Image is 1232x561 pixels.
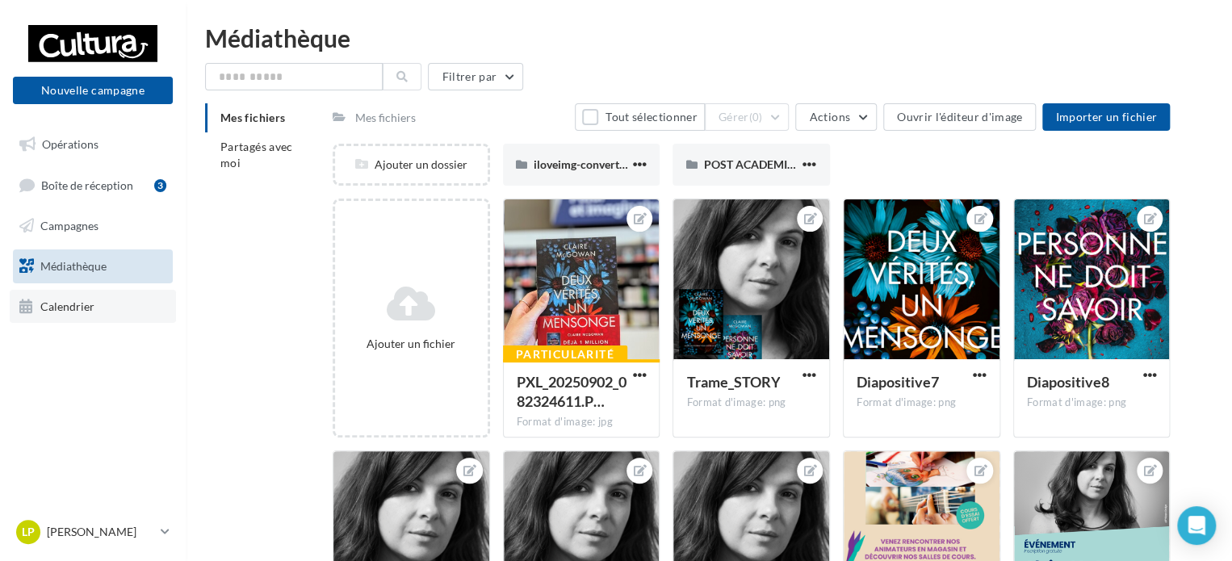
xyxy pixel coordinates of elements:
[355,110,416,126] div: Mes fichiers
[10,249,176,283] a: Médiathèque
[428,63,523,90] button: Filtrer par
[10,209,176,243] a: Campagnes
[686,373,780,391] span: Trame_STORY
[809,110,849,124] span: Actions
[517,415,647,429] div: Format d'image: jpg
[220,111,285,124] span: Mes fichiers
[1055,110,1157,124] span: Importer un fichier
[517,373,626,410] span: PXL_20250902_082324611.PORTRAIT~2
[154,179,166,192] div: 3
[42,137,98,151] span: Opérations
[749,111,763,124] span: (0)
[703,157,803,171] span: POST ACADEMIE !!
[575,103,704,131] button: Tout sélectionner
[503,345,627,363] div: Particularité
[1027,373,1109,391] span: Diapositive8
[1042,103,1170,131] button: Importer un fichier
[857,373,939,391] span: Diapositive7
[10,290,176,324] a: Calendrier
[10,168,176,203] a: Boîte de réception3
[534,157,647,171] span: iloveimg-converted (1)
[705,103,790,131] button: Gérer(0)
[342,336,481,352] div: Ajouter un fichier
[13,77,173,104] button: Nouvelle campagne
[1027,396,1157,410] div: Format d'image: png
[335,157,488,173] div: Ajouter un dossier
[40,299,94,312] span: Calendrier
[795,103,876,131] button: Actions
[220,140,293,170] span: Partagés avec moi
[13,517,173,547] a: LP [PERSON_NAME]
[41,178,133,191] span: Boîte de réception
[1177,506,1216,545] div: Open Intercom Messenger
[883,103,1036,131] button: Ouvrir l'éditeur d'image
[857,396,987,410] div: Format d'image: png
[686,396,816,410] div: Format d'image: png
[47,524,154,540] p: [PERSON_NAME]
[40,259,107,273] span: Médiathèque
[205,26,1213,50] div: Médiathèque
[22,524,35,540] span: LP
[40,219,98,232] span: Campagnes
[10,128,176,161] a: Opérations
